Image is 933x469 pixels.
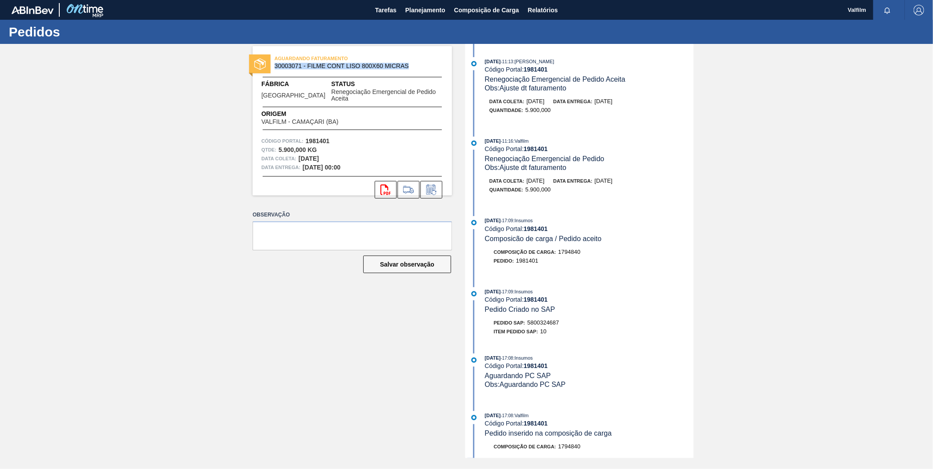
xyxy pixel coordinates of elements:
span: : Insumos [513,289,533,294]
img: TNhmsLtSVTkK8tSr43FrP2fwEKptu5GPRR3wAAAABJRU5ErkJggg== [11,6,54,14]
span: 1981401 [516,257,539,264]
img: status [254,58,266,70]
img: atual [471,415,477,420]
button: Notificações [873,4,901,16]
span: Quantidade : [489,187,523,192]
span: : Valfilm [513,413,528,418]
span: Data coleta: [261,154,297,163]
span: Código Portal: [261,137,304,145]
span: : Valfilm [513,138,528,144]
span: 30003071 - FILME CONT LISO 800X60 MICRAS [275,63,434,69]
img: atual [471,220,477,225]
div: Código Portal: [485,296,694,303]
div: Ir para Composição de Carga [398,181,419,198]
span: Fábrica [261,79,331,89]
button: Salvar observação [363,256,451,273]
span: - 17:08 [501,413,513,418]
span: Composição de Carga : [494,249,556,255]
div: Informar alteração no pedido [420,181,442,198]
span: VALFILM - CAMAÇARI (BA) [261,119,339,125]
strong: 1981401 [524,362,548,369]
span: Data entrega: [553,178,593,184]
h1: Pedidos [9,27,165,37]
span: Data coleta: [489,178,524,184]
img: atual [471,291,477,296]
span: [DATE] [595,177,613,184]
span: Item pedido SAP: [494,329,538,334]
strong: 1981401 [524,145,548,152]
span: Tarefas [375,5,397,15]
span: Composição de Carga : [494,444,556,449]
div: Código Portal: [485,145,694,152]
div: Código Portal: [485,420,694,427]
span: Pedido SAP: [494,320,525,325]
span: - 11:16 [501,139,513,144]
strong: 1981401 [524,225,548,232]
span: Renegociação Emergencial de Pedido Aceita [331,89,443,102]
span: 5800324687 [528,319,559,326]
span: Aguardando PC SAP [485,372,551,379]
span: - 17:09 [501,218,513,223]
span: [DATE] [485,138,501,144]
span: Obs: Ajuste dt faturamento [485,164,567,171]
div: Abrir arquivo PDF [375,181,397,198]
span: Pedido inserido na composição de carga [485,429,612,437]
strong: 1981401 [524,420,548,427]
span: : Insumos [513,218,533,223]
img: atual [471,357,477,363]
strong: 1981401 [306,137,330,144]
span: - 11:13 [501,59,513,64]
span: [DATE] [527,98,545,105]
span: Pedido Criado no SAP [485,306,555,313]
span: Renegociação Emergencial de Pedido Aceita [485,76,626,83]
strong: [DATE] 00:00 [303,164,340,171]
span: Status [331,79,443,89]
span: [DATE] [485,413,501,418]
span: 1794840 [558,443,581,450]
span: [GEOGRAPHIC_DATA] [261,92,325,99]
span: Obs: Aguardando PC SAP [485,381,566,388]
strong: 1981401 [524,296,548,303]
span: : Insumos [513,355,533,361]
span: [DATE] [485,59,501,64]
img: Logout [914,5,924,15]
span: Pedido : [494,258,514,263]
span: Qtde : [261,145,276,154]
span: Composicão de carga / Pedido aceito [485,235,602,242]
span: Quantidade : [489,108,523,113]
span: AGUARDANDO FATURAMENTO [275,54,398,63]
span: 10 [540,328,546,335]
span: Renegociação Emergencial de Pedido [485,155,604,162]
strong: 1981401 [524,66,548,73]
span: Data entrega: [261,163,300,172]
div: Código Portal: [485,66,694,73]
div: Código Portal: [485,225,694,232]
span: [DATE] [485,355,501,361]
img: atual [471,61,477,66]
span: Relatórios [528,5,558,15]
span: [DATE] [527,177,545,184]
strong: 5.900,000 KG [278,146,317,153]
span: 5.900,000 [525,186,551,193]
label: Observação [253,209,452,221]
span: [DATE] [485,218,501,223]
strong: [DATE] [299,155,319,162]
span: Origem [261,109,363,119]
span: Planejamento [405,5,445,15]
span: Data entrega: [553,99,593,104]
span: : [PERSON_NAME] [513,59,554,64]
span: [DATE] [595,98,613,105]
img: atual [471,141,477,146]
span: 5.900,000 [525,107,551,113]
span: - 17:08 [501,356,513,361]
span: [DATE] [485,289,501,294]
span: Composição de Carga [454,5,519,15]
div: Código Portal: [485,362,694,369]
span: Obs: Ajuste dt faturamento [485,84,567,92]
span: Data coleta: [489,99,524,104]
span: - 17:09 [501,289,513,294]
span: 1794840 [558,249,581,255]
